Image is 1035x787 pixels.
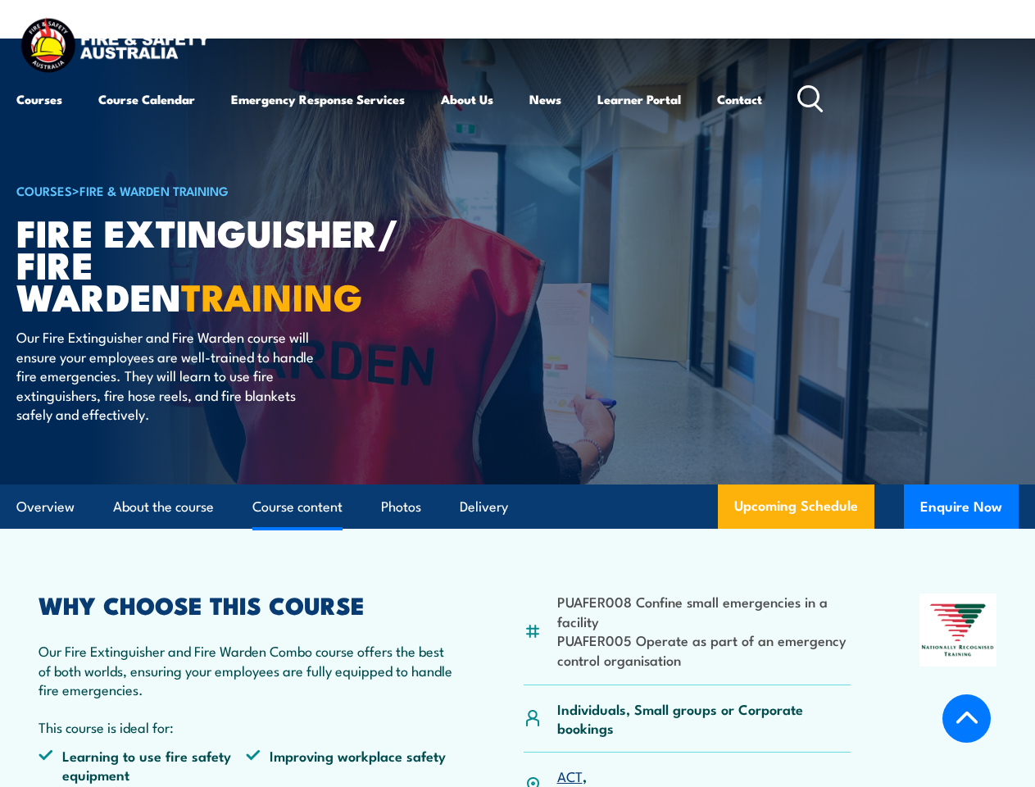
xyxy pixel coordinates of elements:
[597,80,681,119] a: Learner Portal
[39,594,454,615] h2: WHY CHOOSE THIS COURSE
[181,267,363,324] strong: TRAINING
[557,592,851,630] li: PUAFER008 Confine small emergencies in a facility
[16,216,421,312] h1: Fire Extinguisher/ Fire Warden
[39,717,454,736] p: This course is ideal for:
[16,327,315,423] p: Our Fire Extinguisher and Fire Warden course will ensure your employees are well-trained to handl...
[79,181,229,199] a: Fire & Warden Training
[460,485,508,529] a: Delivery
[98,80,195,119] a: Course Calendar
[39,746,246,785] li: Learning to use fire safety equipment
[441,80,493,119] a: About Us
[529,80,561,119] a: News
[718,484,874,529] a: Upcoming Schedule
[16,180,421,200] h6: >
[246,746,453,785] li: Improving workplace safety
[557,766,583,785] a: ACT
[381,485,421,529] a: Photos
[113,485,214,529] a: About the course
[904,484,1019,529] button: Enquire Now
[717,80,762,119] a: Contact
[919,594,996,666] img: Nationally Recognised Training logo.
[16,181,72,199] a: COURSES
[16,485,75,529] a: Overview
[252,485,343,529] a: Course content
[39,641,454,698] p: Our Fire Extinguisher and Fire Warden Combo course offers the best of both worlds, ensuring your ...
[16,80,62,119] a: Courses
[231,80,405,119] a: Emergency Response Services
[557,699,851,738] p: Individuals, Small groups or Corporate bookings
[557,630,851,669] li: PUAFER005 Operate as part of an emergency control organisation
